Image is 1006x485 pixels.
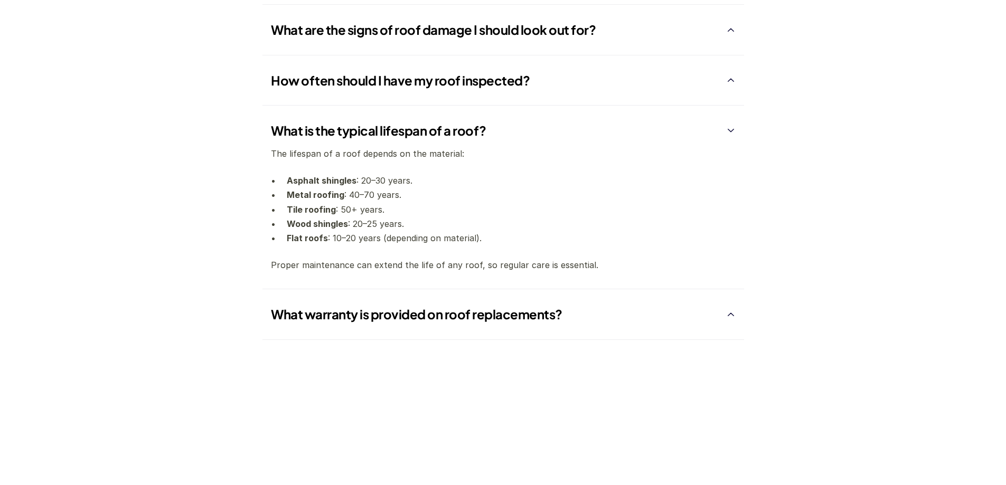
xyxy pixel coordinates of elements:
p: : 20–30 years. [287,174,694,188]
h4: What is the typical lifespan of a roof? [271,122,721,139]
p: : 20–25 years. [287,217,694,231]
p: : 10–20 years (depending on material). [287,231,694,245]
strong: Tile roofing [287,204,336,215]
p: : 50+ years. [287,203,694,217]
p: : 40–70 years. [287,188,694,203]
p: The lifespan of a roof depends on the material: [271,147,694,161]
strong: Wood shingles [287,218,348,229]
h4: What warranty is provided on roof replacements? [271,307,721,323]
p: Proper maintenance can extend the life of any roof, so regular care is essential. [271,259,694,273]
strong: Flat roofs [287,233,328,243]
strong: Asphalt shingles [287,176,356,186]
h4: How often should I have my roof inspected? [271,72,721,89]
strong: Metal roofing [287,190,344,201]
h4: What are the signs of roof damage I should look out for? [271,22,721,39]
